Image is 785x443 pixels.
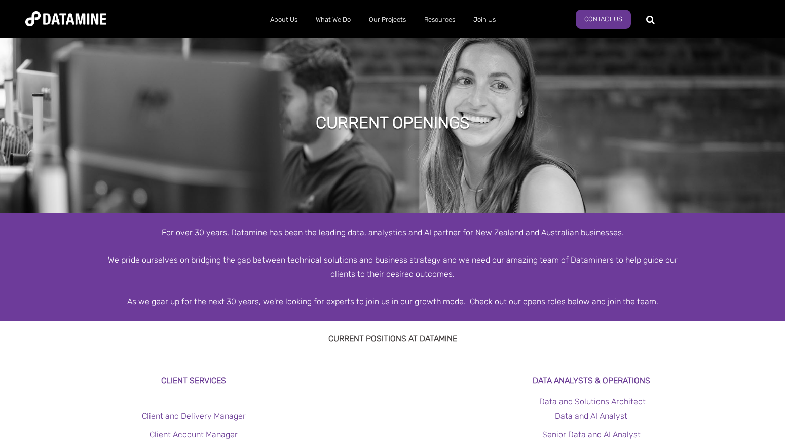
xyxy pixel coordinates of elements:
[555,411,627,421] a: Data and AI Analyst
[104,226,682,239] div: For over 30 years, Datamine has been the leading data, analystics and AI partner for New Zealand ...
[307,7,360,33] a: What We Do
[423,374,760,387] h3: Data Analysts & Operations
[542,430,641,439] a: Senior Data and AI Analyst
[104,253,682,280] div: We pride ourselves on bridging the gap between technical solutions and business strategy and we n...
[464,7,505,33] a: Join Us
[539,397,646,407] a: Data and Solutions Architect
[261,7,307,33] a: About Us
[104,321,682,348] h3: CURRENT POSITIONS AT DATAMINE
[360,7,415,33] a: Our Projects
[25,11,106,26] img: Datamine
[415,7,464,33] a: Resources
[25,374,362,387] h3: Client Services
[142,411,246,421] a: Client and Delivery Manager
[576,10,631,29] a: Contact Us
[316,112,470,134] h1: Current Openings
[104,294,682,308] div: As we gear up for the next 30 years, we're looking for experts to join us in our growth mode. Che...
[149,430,238,439] a: Client Account Manager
